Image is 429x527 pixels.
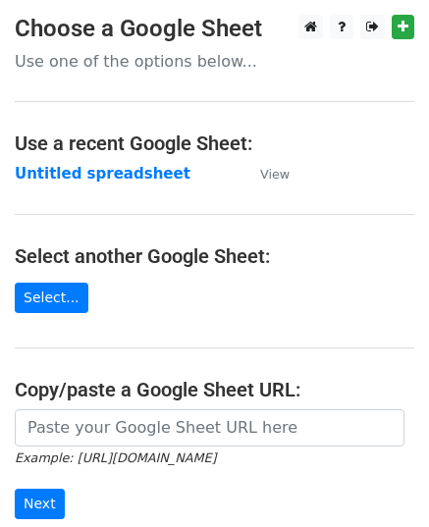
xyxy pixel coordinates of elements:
a: View [241,165,290,183]
h4: Use a recent Google Sheet: [15,132,414,155]
h3: Choose a Google Sheet [15,15,414,43]
p: Use one of the options below... [15,51,414,72]
h4: Select another Google Sheet: [15,244,414,268]
h4: Copy/paste a Google Sheet URL: [15,378,414,401]
a: Select... [15,283,88,313]
input: Next [15,489,65,519]
a: Untitled spreadsheet [15,165,190,183]
input: Paste your Google Sheet URL here [15,409,404,447]
small: View [260,167,290,182]
small: Example: [URL][DOMAIN_NAME] [15,450,216,465]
